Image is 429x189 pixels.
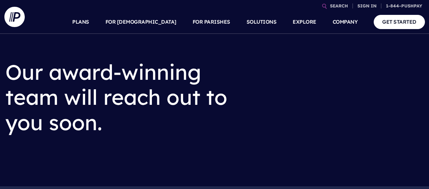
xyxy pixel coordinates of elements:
a: FOR PARISHES [193,10,230,34]
a: SOLUTIONS [247,10,277,34]
a: EXPLORE [293,10,316,34]
a: FOR [DEMOGRAPHIC_DATA] [105,10,176,34]
h2: Our award-winning team will reach out to you soon. [5,54,245,140]
a: GET STARTED [374,15,425,29]
a: COMPANY [333,10,358,34]
a: PLANS [72,10,89,34]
